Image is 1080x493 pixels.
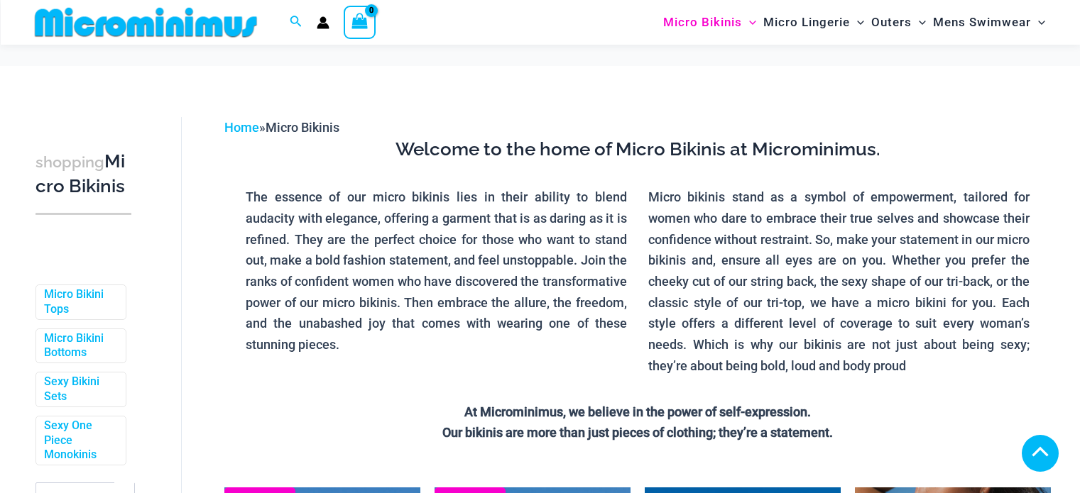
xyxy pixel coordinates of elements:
span: Outers [871,4,912,40]
a: OutersMenu ToggleMenu Toggle [868,4,929,40]
a: Home [224,120,259,135]
span: Menu Toggle [1031,4,1045,40]
span: Mens Swimwear [933,4,1031,40]
span: Menu Toggle [912,4,926,40]
span: Micro Lingerie [763,4,850,40]
span: Menu Toggle [742,4,756,40]
strong: Our bikinis are more than just pieces of clothing; they’re a statement. [442,425,833,440]
a: Micro BikinisMenu ToggleMenu Toggle [660,4,760,40]
span: Micro Bikinis [266,120,339,135]
a: Micro LingerieMenu ToggleMenu Toggle [760,4,868,40]
a: Micro Bikini Bottoms [44,331,115,361]
h3: Micro Bikinis [36,150,131,199]
nav: Site Navigation [658,2,1052,43]
strong: At Microminimus, we believe in the power of self-expression. [464,404,811,419]
span: » [224,120,339,135]
a: Micro Bikini Tops [44,287,115,317]
h3: Welcome to the home of Micro Bikinis at Microminimus. [235,138,1040,162]
a: Search icon link [290,13,302,31]
span: Micro Bikinis [663,4,742,40]
a: Mens SwimwearMenu ToggleMenu Toggle [929,4,1049,40]
p: Micro bikinis stand as a symbol of empowerment, tailored for women who dare to embrace their true... [648,187,1030,376]
a: Sexy One Piece Monokinis [44,419,115,462]
img: MM SHOP LOGO FLAT [29,6,263,38]
a: Sexy Bikini Sets [44,375,115,404]
a: Account icon link [317,16,329,29]
p: The essence of our micro bikinis lies in their ability to blend audacity with elegance, offering ... [246,187,627,355]
span: Menu Toggle [850,4,864,40]
a: View Shopping Cart, empty [344,6,376,38]
span: shopping [36,153,104,171]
